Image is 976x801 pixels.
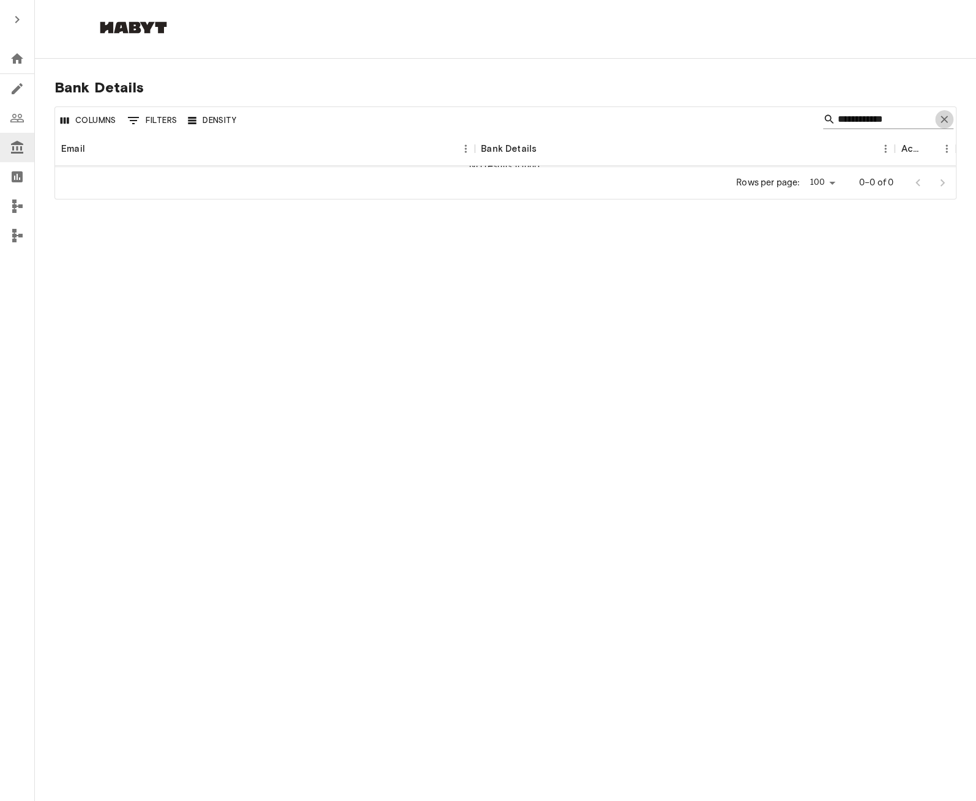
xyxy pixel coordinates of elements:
p: Rows per page: [736,176,800,189]
button: Sort [920,140,937,157]
p: 0–0 of 0 [859,176,893,189]
div: Actions [901,132,920,166]
button: Select columns [58,111,119,130]
button: Menu [456,140,475,158]
div: Search [823,110,953,132]
div: Bank Details [475,132,895,166]
button: Menu [876,140,895,158]
div: Actions [895,132,956,166]
button: Density [185,111,239,130]
div: Email [61,132,85,166]
div: Bank Details [481,132,537,166]
div: 100 [805,174,839,192]
button: Sort [537,140,554,157]
button: Sort [85,140,102,157]
div: No results found. [55,166,956,166]
div: Email [55,132,475,166]
button: Show filters [124,111,181,130]
span: Bank Details [54,78,956,97]
button: Clear [935,110,953,129]
img: Habyt [97,21,170,34]
button: Menu [937,140,956,158]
